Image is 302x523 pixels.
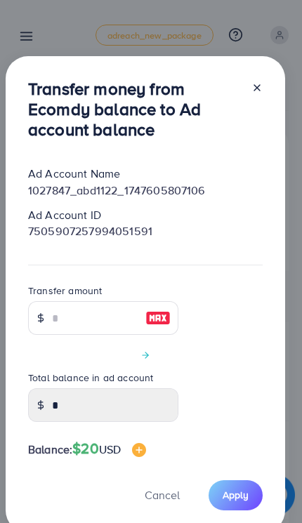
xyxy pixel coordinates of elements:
img: image [132,443,146,457]
h4: $20 [72,440,146,458]
span: Apply [223,488,249,502]
span: Balance: [28,442,72,458]
button: Apply [209,480,263,510]
label: Total balance in ad account [28,371,153,385]
div: 1027847_abd1122_1747605807106 [17,183,274,199]
span: Cancel [145,487,180,503]
img: image [145,310,171,326]
div: Ad Account ID [17,207,274,223]
h3: Transfer money from Ecomdy balance to Ad account balance [28,79,240,139]
div: Ad Account Name [17,166,274,182]
button: Cancel [127,480,197,510]
div: 7505907257994051591 [17,223,274,239]
label: Transfer amount [28,284,102,298]
span: USD [99,442,121,457]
